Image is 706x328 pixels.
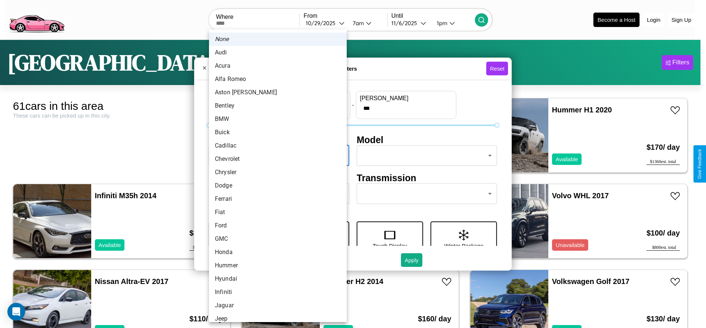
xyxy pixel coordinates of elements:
[209,126,347,139] li: Buick
[215,35,229,44] em: None
[209,112,347,126] li: BMW
[209,232,347,246] li: GMC
[209,46,347,59] li: Audi
[209,285,347,299] li: Infiniti
[209,219,347,232] li: Ford
[209,152,347,166] li: Chevrolet
[209,206,347,219] li: Fiat
[209,139,347,152] li: Cadillac
[7,303,25,321] div: Open Intercom Messenger
[209,166,347,179] li: Chrysler
[697,149,702,179] div: Give Feedback
[209,86,347,99] li: Aston [PERSON_NAME]
[209,246,347,259] li: Honda
[209,259,347,272] li: Hummer
[209,192,347,206] li: Ferrari
[209,299,347,312] li: Jaguar
[209,272,347,285] li: Hyundai
[209,312,347,325] li: Jeep
[209,72,347,86] li: Alfa Romeo
[209,59,347,72] li: Acura
[209,179,347,192] li: Dodge
[209,99,347,112] li: Bentley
